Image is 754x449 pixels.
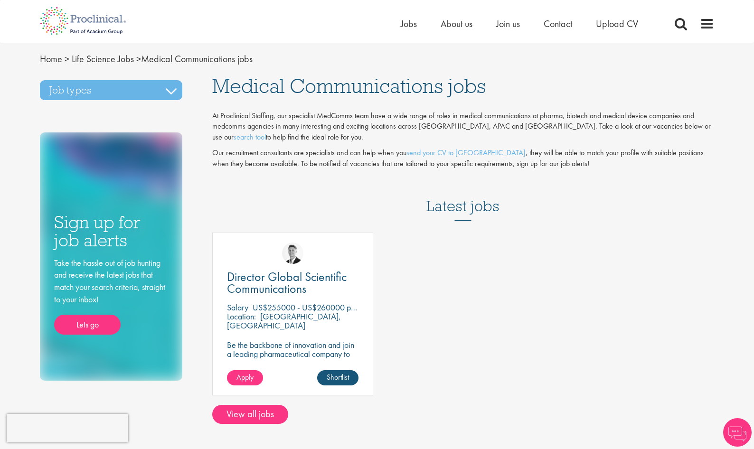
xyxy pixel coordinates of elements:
a: Director Global Scientific Communications [227,271,358,295]
a: Lets go [54,315,121,335]
div: Take the hassle out of job hunting and receive the latest jobs that match your search criteria, s... [54,257,168,335]
a: View all jobs [212,405,288,424]
a: Shortlist [317,370,358,385]
iframe: reCAPTCHA [7,414,128,442]
span: > [65,53,69,65]
h3: Job types [40,80,182,100]
p: [GEOGRAPHIC_DATA], [GEOGRAPHIC_DATA] [227,311,341,331]
span: > [136,53,141,65]
a: breadcrumb link to Home [40,53,62,65]
a: Jobs [401,18,417,30]
h3: Sign up for job alerts [54,213,168,250]
p: At Proclinical Staffing, our specialist MedComms team have a wide range of roles in medical commu... [212,111,715,143]
a: Contact [544,18,572,30]
p: Our recruitment consultants are specialists and can help when you , they will be able to match yo... [212,148,715,169]
span: Location: [227,311,256,322]
span: Apply [236,372,254,382]
p: US$255000 - US$260000 per annum [253,302,381,313]
span: Medical Communications jobs [212,73,486,99]
a: Join us [496,18,520,30]
a: send your CV to [GEOGRAPHIC_DATA] [406,148,526,158]
span: Salary [227,302,248,313]
a: search tool [234,132,266,142]
span: Director Global Scientific Communications [227,269,347,297]
span: Medical Communications jobs [40,53,253,65]
img: Chatbot [723,418,752,447]
a: Apply [227,370,263,385]
a: About us [441,18,472,30]
a: Upload CV [596,18,638,30]
p: Be the backbone of innovation and join a leading pharmaceutical company to help keep life-changin... [227,340,358,385]
h3: Latest jobs [426,174,500,221]
a: breadcrumb link to Life Science Jobs [72,53,134,65]
img: George Watson [282,243,303,264]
